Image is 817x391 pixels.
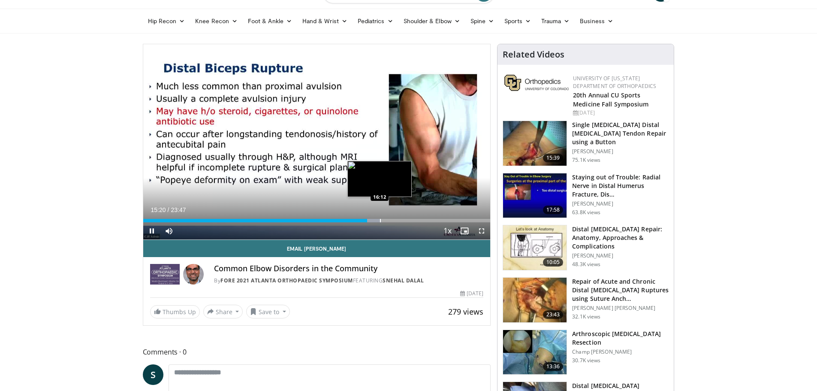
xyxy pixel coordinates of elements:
img: 90401_0000_3.png.150x105_q85_crop-smart_upscale.jpg [503,225,567,270]
p: 32.1K views [572,313,600,320]
p: [PERSON_NAME] [572,200,669,207]
img: king_0_3.png.150x105_q85_crop-smart_upscale.jpg [503,121,567,166]
a: S [143,364,163,385]
h3: Staying out of Trouble: Radial Nerve in Distal Humerus Fracture, Dis… [572,173,669,199]
a: Sports [499,12,536,30]
span: 23:43 [543,310,564,319]
a: Shoulder & Elbow [398,12,465,30]
a: 17:58 Staying out of Trouble: Radial Nerve in Distal Humerus Fracture, Dis… [PERSON_NAME] 63.8K v... [503,173,669,218]
div: By FEATURING [214,277,483,285]
a: Trauma [536,12,575,30]
a: Snehal Dalal [383,277,424,284]
video-js: Video Player [143,44,491,240]
a: Pediatrics [353,12,398,30]
h3: Distal [MEDICAL_DATA] Repair: Anatomy, Approaches & Complications [572,225,669,251]
p: 48.3K views [572,261,600,268]
img: 1004753_3.png.150x105_q85_crop-smart_upscale.jpg [503,330,567,375]
button: Playback Rate [439,222,456,239]
button: Fullscreen [473,222,490,239]
span: 13:36 [543,362,564,371]
a: Foot & Ankle [243,12,297,30]
a: Thumbs Up [150,305,200,318]
div: [DATE] [460,290,483,297]
img: FORE 2021 Atlanta Orthopaedic Symposium [150,264,180,285]
a: FORE 2021 Atlanta Orthopaedic Symposium [220,277,353,284]
a: 15:39 Single [MEDICAL_DATA] Distal [MEDICAL_DATA] Tendon Repair using a Button [PERSON_NAME] 75.1... [503,121,669,166]
p: 63.8K views [572,209,600,216]
h3: Single [MEDICAL_DATA] Distal [MEDICAL_DATA] Tendon Repair using a Button [572,121,669,146]
img: Q2xRg7exoPLTwO8X4xMDoxOjB1O8AjAz_1.150x105_q85_crop-smart_upscale.jpg [503,173,567,218]
div: [DATE] [573,109,667,117]
img: Avatar [183,264,204,285]
p: Champ [PERSON_NAME] [572,349,669,355]
a: Email [PERSON_NAME] [143,240,491,257]
span: 23:47 [171,206,186,213]
a: Business [575,12,618,30]
p: 75.1K views [572,157,600,164]
a: Spine [465,12,499,30]
a: Hip Recon [143,12,190,30]
span: Comments 0 [143,346,491,358]
a: 20th Annual CU Sports Medicine Fall Symposium [573,91,648,108]
a: 23:43 Repair of Acute and Chronic Distal [MEDICAL_DATA] Ruptures using Suture Anch… [PERSON_NAME]... [503,277,669,323]
button: Enable picture-in-picture mode [456,222,473,239]
img: bennett_acute_distal_biceps_3.png.150x105_q85_crop-smart_upscale.jpg [503,278,567,322]
img: 355603a8-37da-49b6-856f-e00d7e9307d3.png.150x105_q85_autocrop_double_scale_upscale_version-0.2.png [504,75,569,91]
span: / [168,206,169,213]
a: 13:36 Arthroscopic [MEDICAL_DATA] Resection Champ [PERSON_NAME] 30.7K views [503,330,669,375]
span: 15:39 [543,154,564,162]
h3: Arthroscopic [MEDICAL_DATA] Resection [572,330,669,347]
span: 17:58 [543,206,564,214]
button: Share [203,305,243,318]
p: [PERSON_NAME] [572,148,669,155]
a: University of [US_STATE] Department of Orthopaedics [573,75,656,90]
h4: Related Videos [503,49,564,60]
img: image.jpeg [347,161,412,197]
button: Save to [246,305,290,318]
span: 15:20 [151,206,166,213]
span: 279 views [448,306,483,317]
div: Progress Bar [143,219,491,222]
button: Pause [143,222,160,239]
a: Knee Recon [190,12,243,30]
p: [PERSON_NAME] [572,252,669,259]
button: Mute [160,222,178,239]
a: Hand & Wrist [297,12,353,30]
h3: Repair of Acute and Chronic Distal [MEDICAL_DATA] Ruptures using Suture Anch… [572,277,669,303]
p: [PERSON_NAME] [PERSON_NAME] [572,305,669,312]
a: 10:05 Distal [MEDICAL_DATA] Repair: Anatomy, Approaches & Complications [PERSON_NAME] 48.3K views [503,225,669,270]
span: 10:05 [543,258,564,267]
h4: Common Elbow Disorders in the Community [214,264,483,273]
p: 30.7K views [572,357,600,364]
